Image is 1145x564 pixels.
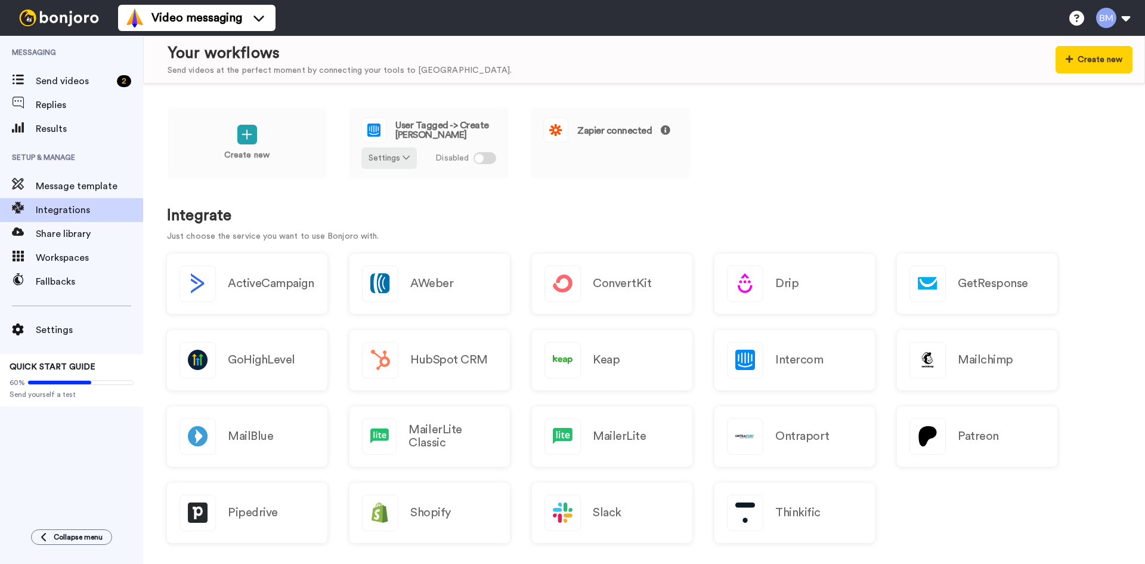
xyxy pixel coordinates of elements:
[349,254,510,314] a: AWeber
[349,483,510,543] a: Shopify
[910,419,945,454] img: logo_patreon.svg
[409,423,497,449] h2: MailerLite Classic
[167,107,327,179] a: Create new
[10,390,134,399] span: Send yourself a test
[36,275,143,289] span: Fallbacks
[167,330,327,390] a: GoHighLevel
[958,277,1028,290] h2: GetResponse
[714,330,875,390] a: Intercom
[395,121,496,140] span: User Tagged -> Create [PERSON_NAME]
[910,343,945,378] img: logo_mailchimp.svg
[167,207,1121,224] h1: Integrate
[363,495,398,531] img: logo_shopify.svg
[167,254,327,314] button: ActiveCampaign
[714,254,875,314] a: Drip
[775,353,823,366] h2: Intercom
[36,179,143,193] span: Message template
[361,147,417,169] button: Settings
[363,419,396,454] img: logo_mailerlite.svg
[180,266,215,301] img: logo_activecampaign.svg
[910,266,945,301] img: logo_getresponse.svg
[54,532,103,542] span: Collapse menu
[224,149,270,162] p: Create new
[532,406,692,467] a: MailerLite
[349,406,510,467] a: MailerLite Classic
[532,483,692,543] a: Slack
[349,107,509,179] a: User Tagged -> Create [PERSON_NAME]Settings Disabled
[532,254,692,314] a: ConvertKit
[36,98,143,112] span: Replies
[728,266,763,301] img: logo_drip.svg
[435,152,469,165] span: Disabled
[410,277,453,290] h2: AWeber
[593,353,620,366] h2: Keap
[593,430,646,443] h2: MailerLite
[180,343,215,378] img: logo_gohighlevel.png
[14,10,104,26] img: bj-logo-header-white.svg
[362,118,386,142] img: logo_intercom.svg
[531,107,691,179] a: Zapier connected
[544,118,568,142] img: logo_zapier.svg
[168,64,512,77] div: Send videos at the perfect moment by connecting your tools to [GEOGRAPHIC_DATA].
[775,506,821,519] h2: Thinkific
[228,353,295,366] h2: GoHighLevel
[10,378,25,387] span: 60%
[714,406,875,467] a: Ontraport
[180,495,215,531] img: logo_pipedrive.png
[410,506,451,519] h2: Shopify
[728,419,763,454] img: logo_ontraport.svg
[1056,46,1132,73] button: Create new
[545,343,580,378] img: logo_keap.svg
[117,75,131,87] div: 2
[593,506,621,519] h2: Slack
[180,419,215,454] img: logo_mailblue.png
[532,330,692,390] a: Keap
[31,529,112,545] button: Collapse menu
[363,266,398,301] img: logo_aweber.svg
[167,406,327,467] a: MailBlue
[897,406,1057,467] a: Patreon
[728,495,763,531] img: logo_thinkific.svg
[775,430,830,443] h2: Ontraport
[410,353,488,366] h2: HubSpot CRM
[897,330,1057,390] a: Mailchimp
[545,495,580,531] img: logo_slack.svg
[36,203,143,217] span: Integrations
[545,266,580,301] img: logo_convertkit.svg
[577,125,670,135] span: Zapier connected
[228,277,314,290] h2: ActiveCampaign
[714,483,875,543] a: Thinkific
[958,353,1013,366] h2: Mailchimp
[36,122,143,136] span: Results
[545,419,580,454] img: logo_mailerlite.svg
[363,343,398,378] img: logo_hubspot.svg
[167,483,327,543] a: Pipedrive
[36,227,143,241] span: Share library
[775,277,799,290] h2: Drip
[349,330,510,390] a: HubSpot CRM
[167,230,1121,243] p: Just choose the service you want to use Bonjoro with.
[168,42,512,64] div: Your workflows
[151,10,242,26] span: Video messaging
[593,277,651,290] h2: ConvertKit
[125,8,144,27] img: vm-color.svg
[36,251,143,265] span: Workspaces
[36,74,112,88] span: Send videos
[958,430,999,443] h2: Patreon
[36,323,143,337] span: Settings
[228,430,273,443] h2: MailBlue
[10,363,95,371] span: QUICK START GUIDE
[228,506,278,519] h2: Pipedrive
[728,343,763,378] img: logo_intercom.svg
[897,254,1057,314] a: GetResponse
